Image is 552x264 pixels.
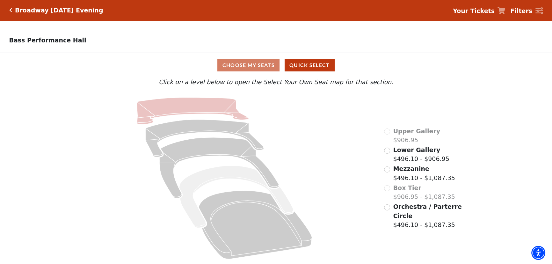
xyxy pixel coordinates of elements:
[285,59,335,71] button: Quick Select
[137,98,249,124] path: Upper Gallery - Seats Available: 0
[453,7,495,14] strong: Your Tickets
[384,148,390,154] input: Lower Gallery$496.10 - $906.95
[393,164,455,182] label: $496.10 - $1,087.35
[393,127,440,145] label: $906.95
[393,146,440,153] span: Lower Gallery
[510,6,543,16] a: Filters
[393,184,421,191] span: Box Tier
[453,6,505,16] a: Your Tickets
[531,246,545,260] div: Accessibility Menu
[393,128,440,135] span: Upper Gallery
[393,203,462,219] span: Orchestra / Parterre Circle
[393,145,449,164] label: $496.10 - $906.95
[199,191,312,259] path: Orchestra / Parterre Circle - Seats Available: 9
[510,7,532,14] strong: Filters
[393,165,429,172] span: Mezzanine
[74,77,479,87] p: Click on a level below to open the Select Your Own Seat map for that section.
[9,8,12,12] a: Click here to go back to filters
[384,204,390,210] input: Orchestra / Parterre Circle$496.10 - $1,087.35
[393,183,455,202] label: $906.95 - $1,087.35
[15,7,103,14] h5: Broadway [DATE] Evening
[384,166,390,172] input: Mezzanine$496.10 - $1,087.35
[393,202,463,230] label: $496.10 - $1,087.35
